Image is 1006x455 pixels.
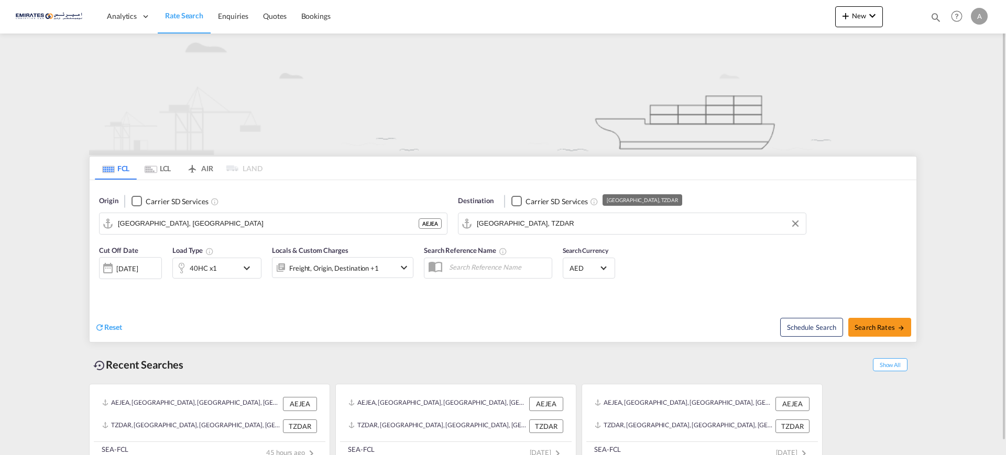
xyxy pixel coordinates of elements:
div: 40HC x1 [190,261,217,275]
div: [GEOGRAPHIC_DATA], TZDAR [607,194,678,206]
div: TZDAR [283,419,317,433]
div: TZDAR, Dar es Salaam, Tanzania, United Republic of, Eastern Africa, Africa [102,419,280,433]
span: AED [570,263,599,273]
md-tab-item: FCL [95,157,137,180]
md-checkbox: Checkbox No Ink [511,196,588,207]
md-icon: icon-chevron-down [398,261,410,274]
md-tab-item: LCL [137,157,179,180]
div: [DATE] [116,264,138,273]
div: TZDAR, Dar es Salaam, Tanzania, United Republic of, Eastern Africa, Africa [348,419,527,433]
span: Load Type [172,246,214,254]
span: New [839,12,879,20]
input: Search by Port [118,216,419,231]
div: icon-refreshReset [95,322,122,334]
input: Search by Port [477,216,801,231]
div: Carrier SD Services [146,196,208,207]
div: AEJEA [775,397,810,410]
div: AEJEA, Jebel Ali, United Arab Emirates, Middle East, Middle East [102,397,280,410]
md-icon: icon-plus 400-fg [839,9,852,22]
span: Quotes [263,12,286,20]
button: icon-plus 400-fgNewicon-chevron-down [835,6,883,27]
div: TZDAR, Dar es Salaam, Tanzania, United Republic of, Eastern Africa, Africa [595,419,773,433]
div: Recent Searches [89,353,188,376]
md-datepicker: Select [99,278,107,292]
div: Freight Origin Destination Factory Stuffing [289,261,379,275]
button: Search Ratesicon-arrow-right [848,318,911,337]
md-icon: Your search will be saved by the below given name [499,247,507,256]
span: Enquiries [218,12,248,20]
div: TZDAR [529,419,563,433]
md-checkbox: Checkbox No Ink [132,196,208,207]
span: Bookings [301,12,331,20]
span: Search Reference Name [424,246,507,254]
div: SEA-FCL [102,445,128,454]
md-icon: icon-chevron-down [240,262,258,274]
img: new-FCL.png [89,34,917,155]
div: [DATE] [99,257,162,279]
md-input-container: Dar es Salaam, TZDAR [458,213,806,234]
md-select: Select Currency: د.إ AEDUnited Arab Emirates Dirham [568,260,609,275]
md-icon: Unchecked: Search for CY (Container Yard) services for all selected carriers.Checked : Search for... [211,197,219,206]
span: Locals & Custom Charges [272,246,348,254]
md-icon: icon-backup-restore [93,359,106,372]
div: Help [948,7,971,26]
div: SEA-FCL [348,445,375,454]
span: Search Rates [855,323,905,331]
md-icon: icon-refresh [95,323,104,332]
span: Help [948,7,966,25]
div: A [971,8,988,25]
span: Origin [99,196,118,206]
md-icon: icon-arrow-right [898,324,905,331]
div: 40HC x1icon-chevron-down [172,258,261,279]
div: AEJEA, Jebel Ali, United Arab Emirates, Middle East, Middle East [595,397,773,410]
div: AEJEA [529,397,563,410]
span: Rate Search [165,11,203,20]
div: AEJEA, Jebel Ali, United Arab Emirates, Middle East, Middle East [348,397,527,410]
span: Show All [873,358,907,371]
span: Search Currency [563,247,608,254]
div: AEJEA [419,218,442,229]
md-icon: icon-airplane [186,162,199,170]
span: Analytics [107,11,137,21]
button: Note: By default Schedule search will only considerorigin ports, destination ports and cut off da... [780,318,843,337]
md-icon: Select multiple loads to view rates [205,247,214,256]
md-icon: Unchecked: Search for CY (Container Yard) services for all selected carriers.Checked : Search for... [590,197,598,206]
md-icon: icon-chevron-down [866,9,879,22]
md-icon: icon-magnify [930,12,942,23]
div: SEA-FCL [594,445,621,454]
md-pagination-wrapper: Use the left and right arrow keys to navigate between tabs [95,157,263,180]
span: Destination [458,196,494,206]
div: icon-magnify [930,12,942,27]
md-tab-item: AIR [179,157,221,180]
span: Reset [104,323,122,331]
md-input-container: Jebel Ali, AEJEA [100,213,447,234]
input: Search Reference Name [444,259,552,275]
div: TZDAR [775,419,810,433]
button: Clear Input [788,216,803,231]
span: Cut Off Date [99,246,138,254]
div: Carrier SD Services [526,196,588,207]
img: c67187802a5a11ec94275b5db69a26e6.png [16,5,86,28]
div: AEJEA [283,397,317,410]
div: Freight Origin Destination Factory Stuffingicon-chevron-down [272,257,413,278]
div: Origin Checkbox No InkUnchecked: Search for CY (Container Yard) services for all selected carrier... [90,180,916,342]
